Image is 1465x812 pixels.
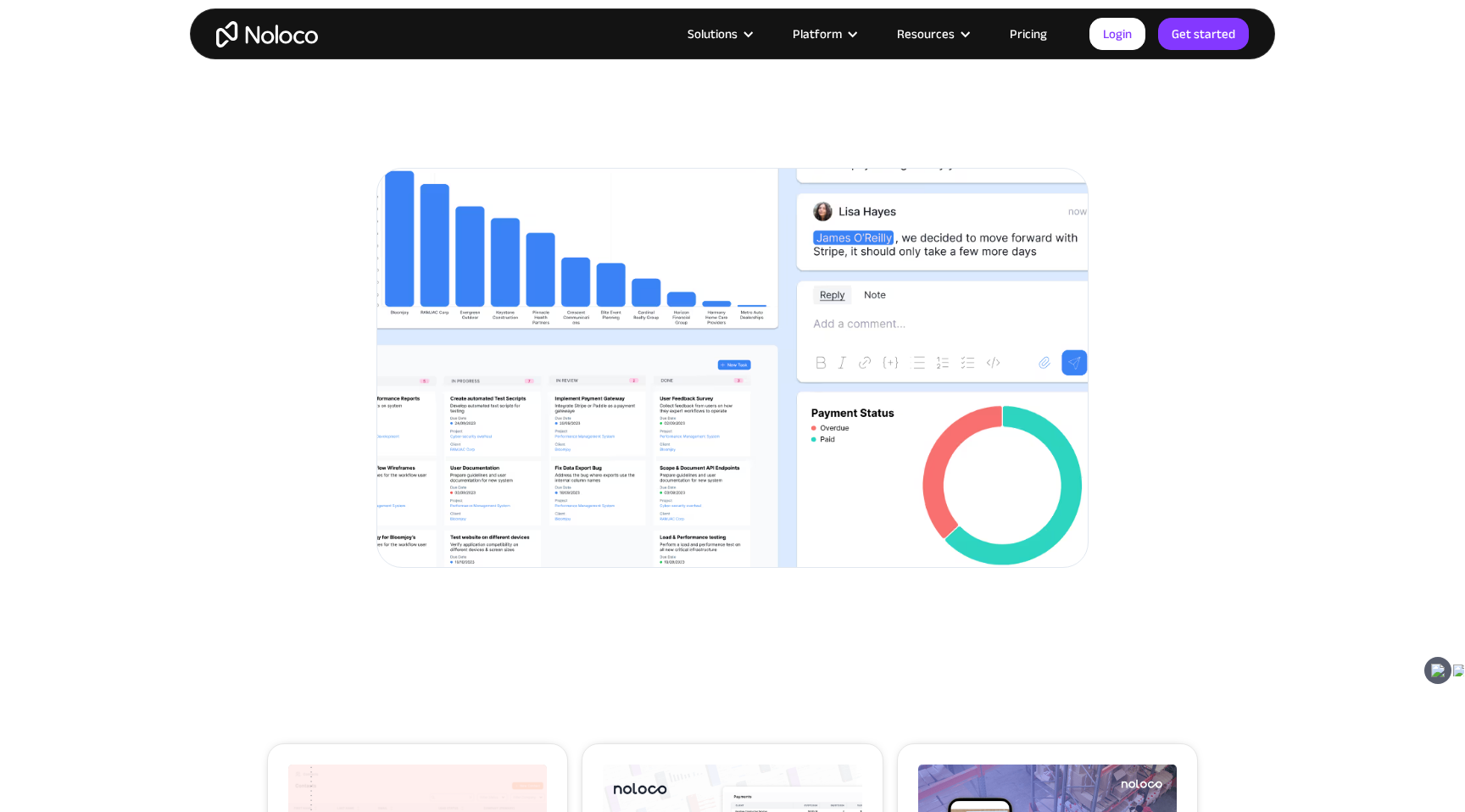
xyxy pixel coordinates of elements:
[876,23,989,45] div: Resources
[666,23,771,45] div: Solutions
[267,667,1198,701] h2: You might also like
[989,23,1068,45] a: Pricing
[427,92,1038,134] p: In this video, we talk through how you can create a beautiful, fully functional app from your Air...
[1089,18,1145,50] a: Login
[376,168,1089,568] a: open lightbox
[771,23,876,45] div: Platform
[216,21,318,47] a: home
[793,23,842,45] div: Platform
[688,23,738,45] div: Solutions
[645,37,820,71] h2: Watch & Learn
[1158,18,1249,50] a: Get started
[897,23,955,45] div: Resources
